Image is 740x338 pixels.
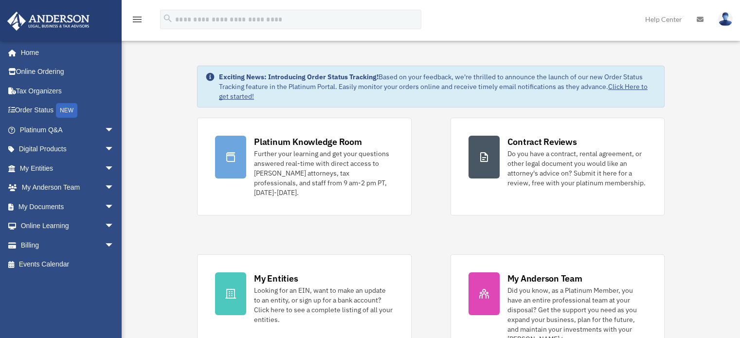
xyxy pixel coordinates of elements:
a: Online Learningarrow_drop_down [7,216,129,236]
a: menu [131,17,143,25]
span: arrow_drop_down [105,140,124,160]
img: Anderson Advisors Platinum Portal [4,12,92,31]
a: Digital Productsarrow_drop_down [7,140,129,159]
div: Platinum Knowledge Room [254,136,362,148]
span: arrow_drop_down [105,120,124,140]
div: Do you have a contract, rental agreement, or other legal document you would like an attorney's ad... [507,149,647,188]
span: arrow_drop_down [105,197,124,217]
a: Contract Reviews Do you have a contract, rental agreement, or other legal document you would like... [451,118,665,215]
span: arrow_drop_down [105,178,124,198]
a: Home [7,43,124,62]
div: Contract Reviews [507,136,577,148]
a: Platinum Knowledge Room Further your learning and get your questions answered real-time with dire... [197,118,411,215]
a: My Entitiesarrow_drop_down [7,159,129,178]
div: Based on your feedback, we're thrilled to announce the launch of our new Order Status Tracking fe... [219,72,656,101]
span: arrow_drop_down [105,159,124,178]
a: My Anderson Teamarrow_drop_down [7,178,129,197]
div: My Entities [254,272,298,285]
span: arrow_drop_down [105,216,124,236]
a: Online Ordering [7,62,129,82]
div: Looking for an EIN, want to make an update to an entity, or sign up for a bank account? Click her... [254,285,393,324]
a: Tax Organizers [7,81,129,101]
img: User Pic [718,12,733,26]
a: Events Calendar [7,255,129,274]
strong: Exciting News: Introducing Order Status Tracking! [219,72,379,81]
a: Platinum Q&Aarrow_drop_down [7,120,129,140]
div: My Anderson Team [507,272,582,285]
a: Click Here to get started! [219,82,648,101]
i: menu [131,14,143,25]
a: Billingarrow_drop_down [7,235,129,255]
i: search [162,13,173,24]
span: arrow_drop_down [105,235,124,255]
div: Further your learning and get your questions answered real-time with direct access to [PERSON_NAM... [254,149,393,197]
a: My Documentsarrow_drop_down [7,197,129,216]
a: Order StatusNEW [7,101,129,121]
div: NEW [56,103,77,118]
